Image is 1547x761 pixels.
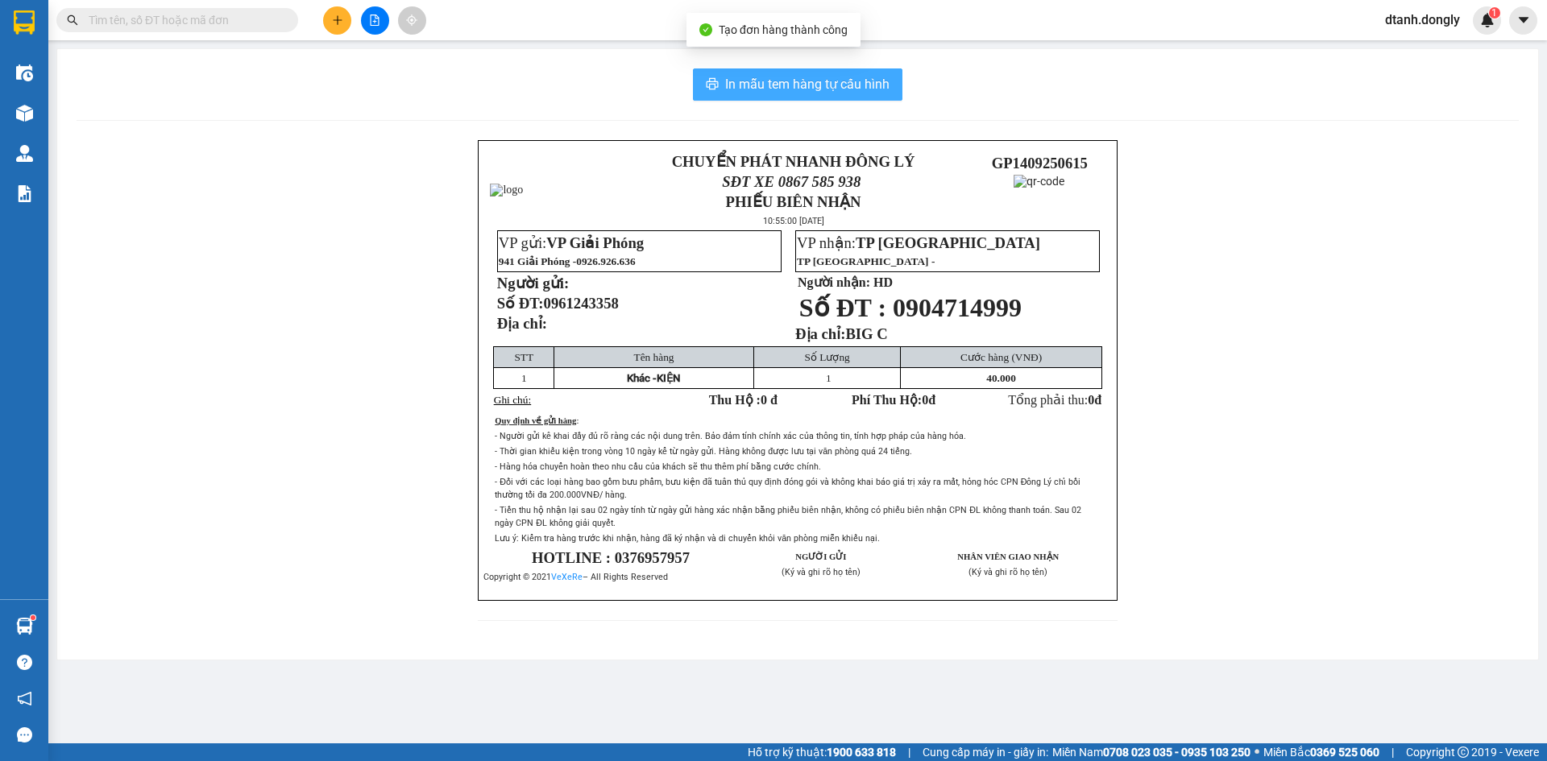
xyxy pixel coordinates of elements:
[48,68,134,103] span: SĐT XE 0867 585 938
[16,185,33,202] img: solution-icon
[709,393,778,407] strong: Thu Hộ :
[719,23,848,36] span: Tạo đơn hàng thành công
[497,295,619,312] strong: Số ĐT:
[968,567,1047,577] span: (Ký và ghi rõ họ tên)
[490,184,523,196] img: logo
[960,351,1042,363] span: Cước hàng (VNĐ)
[722,173,861,190] span: SĐT XE 0867 585 938
[1094,393,1101,407] span: đ
[856,234,1040,251] span: TP [GEOGRAPHIC_DATA]
[514,351,533,363] span: STT
[797,234,1040,251] span: VP nhận:
[361,6,389,35] button: file-add
[763,216,824,226] span: 10:55:00 [DATE]
[1310,746,1379,759] strong: 0369 525 060
[699,23,712,36] span: check-circle
[826,372,832,384] span: 1
[494,394,531,406] span: Ghi chú:
[761,393,778,407] span: 0 đ
[827,746,896,759] strong: 1900 633 818
[497,275,569,292] strong: Người gửi:
[1372,10,1473,30] span: dtanh.dongly
[908,743,910,761] span: |
[1458,747,1469,758] span: copyright
[14,10,35,35] img: logo-vxr
[923,743,1048,761] span: Cung cấp máy in - giấy in:
[627,372,657,384] span: Khác -
[398,6,426,35] button: aim
[17,727,32,742] span: message
[748,743,896,761] span: Hỗ trợ kỹ thuật:
[483,572,668,582] span: Copyright © 2021 – All Rights Reserved
[495,505,1081,528] span: - Tiền thu hộ nhận lại sau 02 ngày tính từ ngày gửi hàng xác nhận bằng phiếu biên nhận, không có ...
[693,68,902,101] button: printerIn mẫu tem hàng tự cấu hình
[16,618,33,635] img: warehouse-icon
[521,372,527,384] span: 1
[31,615,35,620] sup: 1
[797,255,935,267] span: TP [GEOGRAPHIC_DATA] -
[799,293,886,322] span: Số ĐT :
[544,295,619,312] span: 0961243358
[992,155,1088,172] span: GP1409250615
[795,325,845,342] strong: Địa chỉ:
[725,74,890,94] span: In mẫu tem hàng tự cấu hình
[17,691,32,706] span: notification
[16,64,33,81] img: warehouse-icon
[1088,393,1094,407] span: 0
[576,416,579,425] span: :
[495,446,912,457] span: - Thời gian khiếu kiện trong vòng 10 ngày kể từ ngày gửi. Hàng không được lưu tại văn phòng quá 2...
[657,372,680,384] span: KIỆN
[845,325,887,342] span: BIG C
[986,372,1016,384] span: 40.000
[1480,13,1495,27] img: icon-new-feature
[499,255,636,267] span: 941 Giải Phóng -
[332,14,343,26] span: plus
[16,145,33,162] img: warehouse-icon
[795,552,846,561] strong: NGƯỜI GỬI
[706,77,719,93] span: printer
[532,549,690,566] span: HOTLINE : 0376957957
[89,11,279,29] input: Tìm tên, số ĐT hoặc mã đơn
[1008,393,1101,407] span: Tổng phải thu:
[369,14,380,26] span: file-add
[672,153,915,170] strong: CHUYỂN PHÁT NHANH ĐÔNG LÝ
[634,351,674,363] span: Tên hàng
[1255,749,1259,755] span: ⚪️
[1391,743,1394,761] span: |
[495,533,880,544] span: Lưu ý: Kiểm tra hàng trước khi nhận, hàng đã ký nhận và di chuyển khỏi văn phòng miễn khiếu nại.
[406,14,417,26] span: aim
[1516,13,1531,27] span: caret-down
[145,83,241,100] span: GP1409250608
[323,6,351,35] button: plus
[546,234,644,251] span: VP Giải Phóng
[551,572,583,582] a: VeXeRe
[16,105,33,122] img: warehouse-icon
[8,56,35,112] img: logo
[17,655,32,670] span: question-circle
[495,431,966,441] span: - Người gửi kê khai đầy đủ rõ ràng các nội dung trên. Bảo đảm tính chính xác của thông tin, tính ...
[1103,746,1250,759] strong: 0708 023 035 - 0935 103 250
[873,275,893,289] span: HD
[726,193,861,210] strong: PHIẾU BIÊN NHẬN
[782,567,861,577] span: (Ký và ghi rõ họ tên)
[499,234,644,251] span: VP gửi:
[497,315,547,332] strong: Địa chỉ:
[47,106,135,141] strong: PHIẾU BIÊN NHẬN
[893,293,1022,322] span: 0904714999
[495,416,576,425] span: Quy định về gửi hàng
[1052,743,1250,761] span: Miền Nam
[495,461,821,472] span: - Hàng hóa chuyển hoàn theo nhu cầu của khách sẽ thu thêm phí bằng cước chính.
[798,275,870,289] strong: Người nhận:
[495,477,1080,500] span: - Đối với các loại hàng bao gồm bưu phẩm, bưu kiện đã tuân thủ quy định đóng gói và không khai bá...
[805,351,850,363] span: Số Lượng
[1509,6,1537,35] button: caret-down
[39,13,141,65] strong: CHUYỂN PHÁT NHANH ĐÔNG LÝ
[852,393,935,407] strong: Phí Thu Hộ: đ
[957,552,1059,561] strong: NHÂN VIÊN GIAO NHẬN
[67,14,78,26] span: search
[1489,7,1500,19] sup: 1
[922,393,928,407] span: 0
[576,255,635,267] span: 0926.926.636
[1263,743,1379,761] span: Miền Bắc
[1491,7,1497,19] span: 1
